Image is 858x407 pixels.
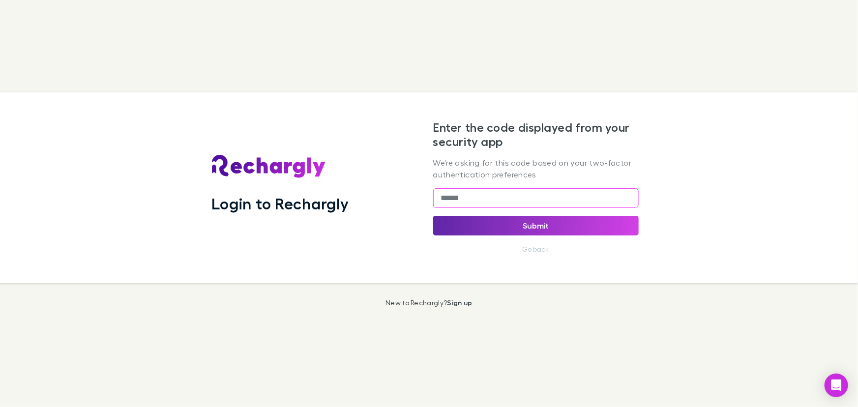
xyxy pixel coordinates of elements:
[517,243,555,255] button: Go back
[212,155,326,178] img: Rechargly's Logo
[447,298,473,307] a: Sign up
[385,299,473,307] p: New to Rechargly?
[212,194,349,213] h1: Login to Rechargly
[433,120,639,149] h2: Enter the code displayed from your security app
[433,216,639,235] button: Submit
[433,157,639,180] p: We're asking for this code based on your two-factor authentication preferences
[825,374,848,397] div: Open Intercom Messenger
